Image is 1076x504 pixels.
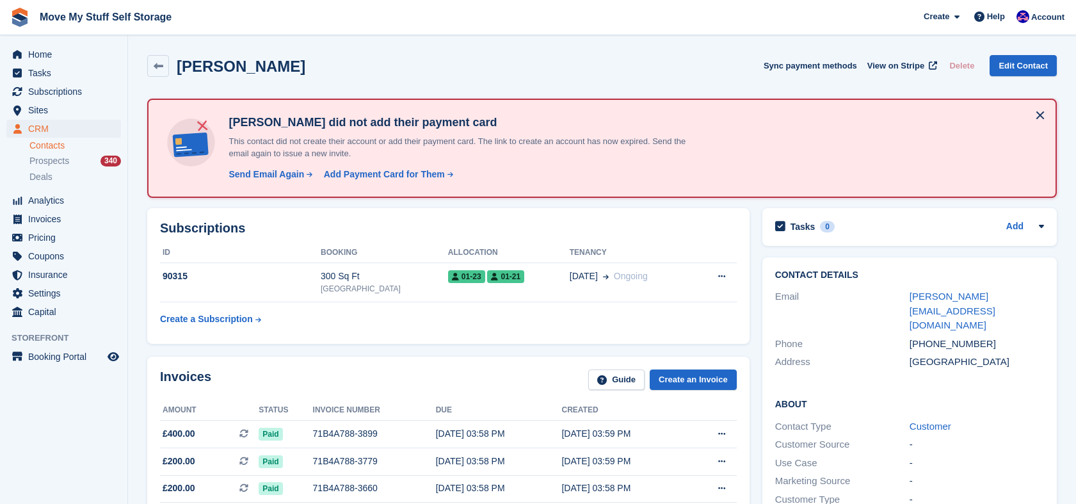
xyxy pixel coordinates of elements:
th: Invoice number [313,400,436,421]
span: Paid [259,428,282,441]
a: menu [6,229,121,247]
span: Paid [259,482,282,495]
a: menu [6,210,121,228]
span: Create [924,10,949,23]
img: no-card-linked-e7822e413c904bf8b177c4d89f31251c4716f9871600ec3ca5bfc59e148c83f4.svg [164,115,218,170]
button: Sync payment methods [764,55,857,76]
div: [DATE] 03:59 PM [561,455,687,468]
span: [DATE] [570,270,598,283]
div: Customer Source [775,437,910,452]
a: Create an Invoice [650,370,737,391]
span: Deals [29,171,52,183]
div: 0 [820,221,835,232]
span: Booking Portal [28,348,105,366]
div: [DATE] 03:58 PM [436,427,562,441]
div: Use Case [775,456,910,471]
div: Contact Type [775,419,910,434]
a: menu [6,64,121,82]
a: menu [6,266,121,284]
a: Preview store [106,349,121,364]
a: menu [6,45,121,63]
div: Address [775,355,910,370]
span: £200.00 [163,455,195,468]
a: View on Stripe [862,55,940,76]
a: Create a Subscription [160,307,261,331]
a: Edit Contact [990,55,1057,76]
span: Invoices [28,210,105,228]
a: Move My Stuff Self Storage [35,6,177,28]
a: menu [6,303,121,321]
span: Help [987,10,1005,23]
th: ID [160,243,321,263]
div: 71B4A788-3899 [313,427,436,441]
div: - [910,456,1044,471]
span: Settings [28,284,105,302]
span: Account [1031,11,1064,24]
span: £400.00 [163,427,195,441]
div: Phone [775,337,910,352]
a: Prospects 340 [29,154,121,168]
th: Amount [160,400,259,421]
div: Create a Subscription [160,313,253,326]
span: CRM [28,120,105,138]
th: Due [436,400,562,421]
div: - [910,437,1044,452]
div: - [910,474,1044,489]
div: Marketing Source [775,474,910,489]
span: Sites [28,101,105,119]
th: Tenancy [570,243,694,263]
div: [GEOGRAPHIC_DATA] [321,283,448,295]
div: 300 Sq Ft [321,270,448,283]
p: This contact did not create their account or add their payment card. The link to create an accoun... [223,135,703,160]
span: Tasks [28,64,105,82]
div: 340 [100,156,121,167]
th: Allocation [448,243,570,263]
th: Status [259,400,312,421]
div: [DATE] 03:58 PM [436,455,562,468]
a: menu [6,83,121,101]
a: Add Payment Card for Them [319,168,454,181]
h4: [PERSON_NAME] did not add their payment card [223,115,703,130]
span: Capital [28,303,105,321]
span: Prospects [29,155,69,167]
span: Paid [259,455,282,468]
span: Pricing [28,229,105,247]
a: Contacts [29,140,121,152]
a: menu [6,101,121,119]
span: Storefront [12,332,127,345]
span: Home [28,45,105,63]
h2: Tasks [791,221,815,232]
div: Email [775,289,910,333]
a: menu [6,348,121,366]
a: menu [6,247,121,265]
div: [PHONE_NUMBER] [910,337,1044,352]
a: Add [1006,220,1024,234]
div: 90315 [160,270,321,283]
span: Subscriptions [28,83,105,101]
img: stora-icon-8386f47178a22dfd0bd8f6a31ec36ba5ce8667c1dd55bd0f319d3a0aa187defe.svg [10,8,29,27]
a: Customer [910,421,951,432]
div: [DATE] 03:59 PM [561,427,687,441]
h2: Subscriptions [160,221,737,236]
h2: About [775,397,1044,410]
img: Jade Whetnall [1016,10,1029,23]
a: Deals [29,170,121,184]
span: Ongoing [614,271,648,281]
div: Send Email Again [229,168,304,181]
span: Coupons [28,247,105,265]
span: View on Stripe [867,60,924,72]
span: Insurance [28,266,105,284]
div: [DATE] 03:58 PM [561,482,687,495]
span: Analytics [28,191,105,209]
a: Guide [588,370,645,391]
th: Created [561,400,687,421]
div: 71B4A788-3660 [313,482,436,495]
a: menu [6,120,121,138]
span: 01-21 [487,270,524,283]
a: menu [6,284,121,302]
a: menu [6,191,121,209]
button: Delete [944,55,979,76]
span: £200.00 [163,482,195,495]
h2: Invoices [160,370,211,391]
div: [GEOGRAPHIC_DATA] [910,355,1044,370]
